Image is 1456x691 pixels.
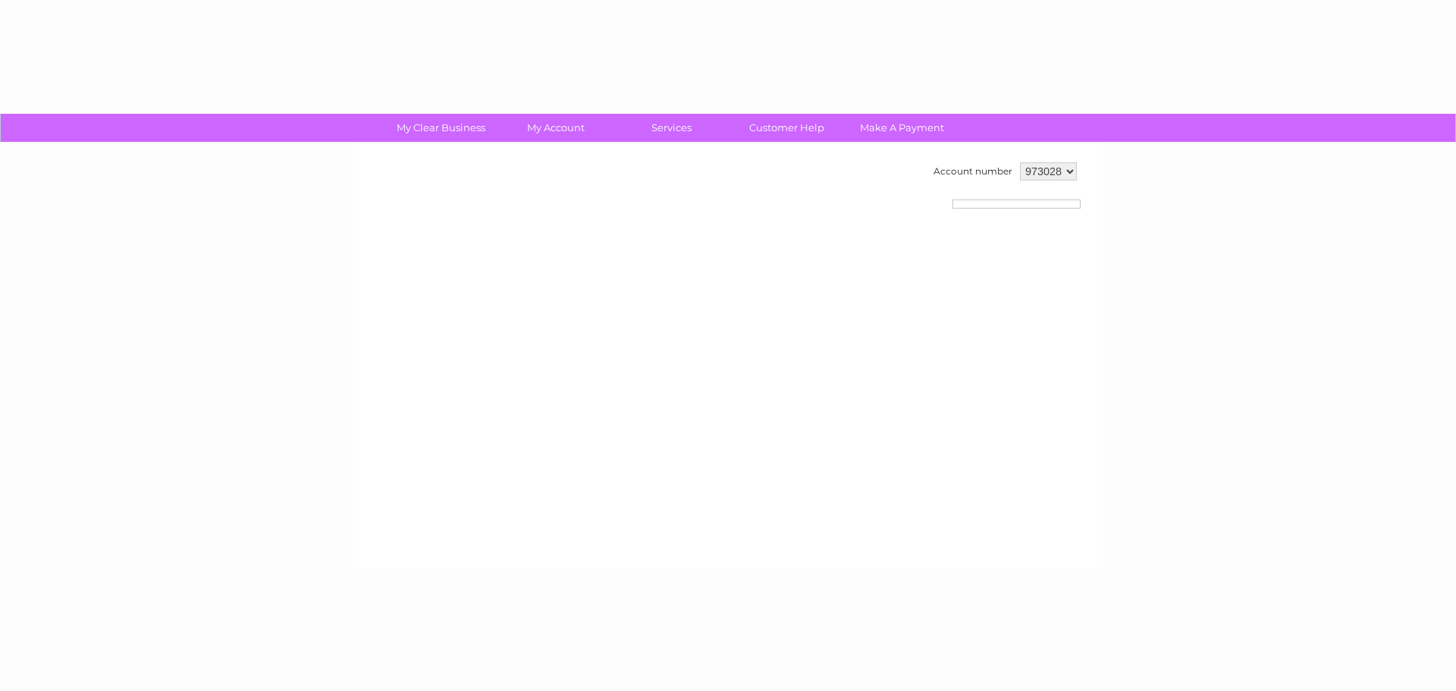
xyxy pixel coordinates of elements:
a: Make A Payment [839,114,965,142]
td: Account number [930,159,1016,184]
a: Services [609,114,734,142]
a: My Clear Business [378,114,504,142]
a: My Account [494,114,619,142]
a: Customer Help [724,114,849,142]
